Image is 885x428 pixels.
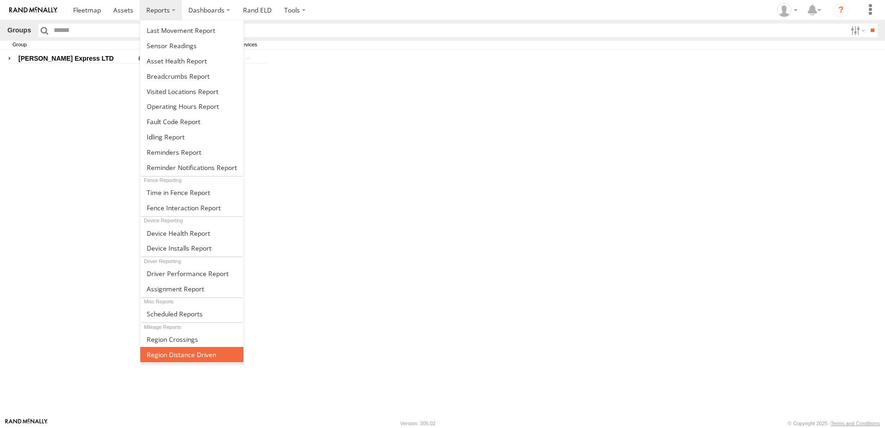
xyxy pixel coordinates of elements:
span: Devices [230,41,267,49]
a: Fault Code Report [140,114,243,129]
label: [PERSON_NAME] Express LTD [12,55,137,62]
a: Time in Fences Report [140,185,243,200]
a: Visited Locations Report [140,84,243,99]
a: Reminders Report [140,145,243,160]
i: ? [834,3,848,18]
label: Expand/Collapse [7,55,12,62]
img: rand-logo.svg [9,7,57,13]
div: Version: 305.02 [400,421,436,426]
div: Tim Zylstra [774,3,801,17]
a: Scheduled Reports [140,306,243,321]
label: Search Filter Options [847,24,867,37]
a: Visit our Website [5,419,48,428]
a: Service Reminder Notifications Report [140,160,243,175]
h1: Groups [7,24,31,37]
div: © Copyright 2025 - [788,421,880,426]
a: Last Movement Report [140,23,243,38]
a: Driver Performance Report [140,266,243,281]
a: Terms and Conditions [831,421,880,426]
a: Assignment Report [140,281,243,296]
a: Region Crossings [140,332,243,347]
a: Device Installs Report [140,240,243,256]
span: Group [7,41,156,49]
a: Fence Interaction Report [140,200,243,215]
a: Sensor Readings [140,38,243,53]
a: Asset Operating Hours Report [140,99,243,114]
a: Asset Health Report [140,53,243,69]
a: Breadcrumbs Report [140,69,243,84]
a: Region Distance Driven [140,347,243,362]
a: Device Health Report [140,226,243,241]
label: Add Sub Group [137,55,146,62]
a: Idling Report [140,129,243,145]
